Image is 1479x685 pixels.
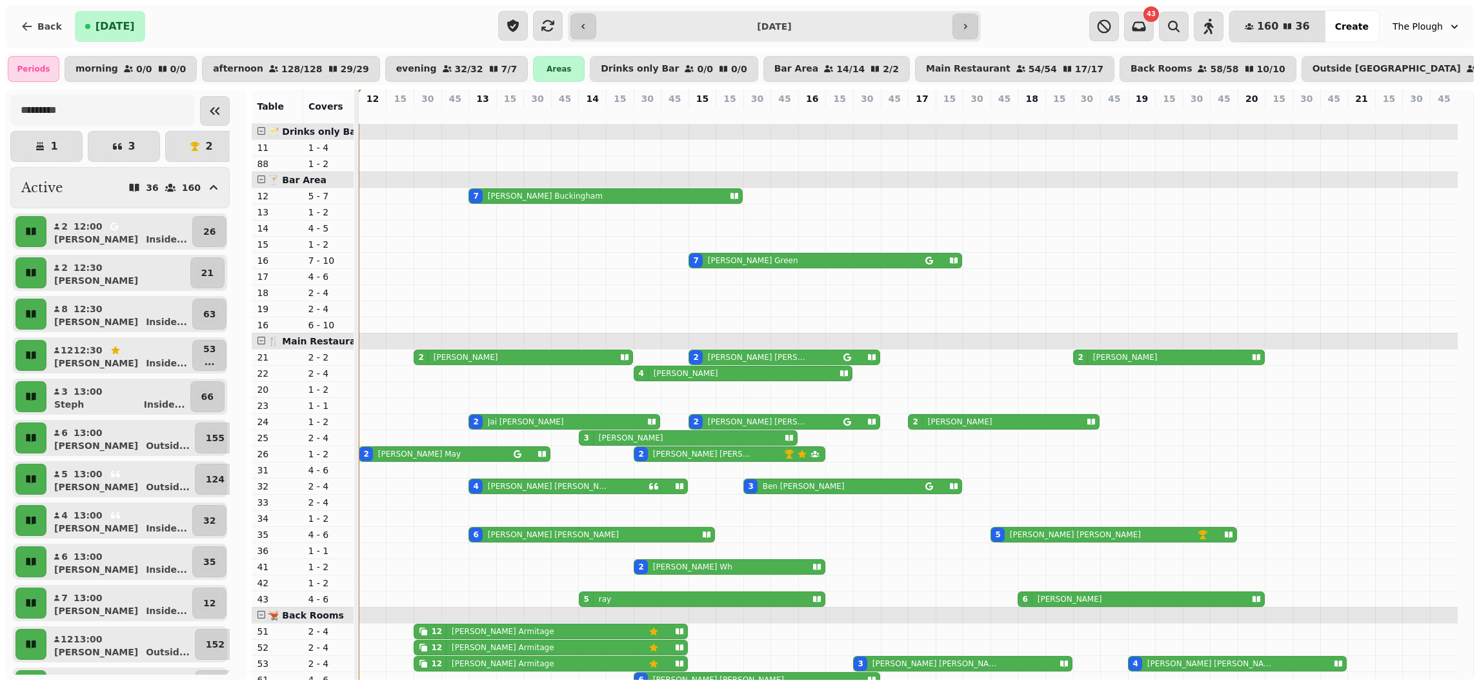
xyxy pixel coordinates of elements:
p: 32 [203,514,216,527]
p: 5 [1000,108,1010,121]
p: [PERSON_NAME] [PERSON_NAME] [708,417,810,427]
p: 12 [587,108,598,121]
div: 3 [858,659,863,669]
p: 22 [423,108,433,121]
p: 16 [806,92,818,105]
p: Outside [GEOGRAPHIC_DATA] [1313,64,1461,74]
p: 13 [476,92,488,105]
p: [PERSON_NAME] Wh [653,562,732,572]
div: 2 [638,562,643,572]
p: 4 [61,509,68,522]
div: 2 [693,417,698,427]
p: 35 [203,555,216,568]
p: 6 - 10 [308,319,348,332]
div: 4 [638,368,643,379]
div: 2 [363,449,368,459]
p: 0 [807,108,818,121]
p: 10 / 10 [1257,65,1285,74]
p: Inside ... [146,522,187,535]
p: 13:00 [74,550,103,563]
p: [PERSON_NAME] Armitage [452,626,554,637]
div: Areas [533,56,585,82]
p: 1 - 2 [308,206,348,219]
div: 12 [431,642,442,653]
p: 18 [1025,92,1038,105]
p: Inside ... [146,233,187,246]
p: 45 [1328,92,1340,105]
p: 45 [449,92,461,105]
p: 0 [1054,108,1065,121]
p: [PERSON_NAME] [54,646,138,659]
div: 2 [1078,352,1083,362]
span: Create [1335,22,1369,31]
p: 16 [257,319,297,332]
p: 8 [61,303,68,315]
button: The Plough [1385,15,1469,38]
p: Inside ... [144,398,185,411]
p: Main Restaurant [926,64,1011,74]
p: 8 [917,108,927,121]
p: 0 [505,108,515,121]
p: 2 / 2 [883,65,899,74]
p: 14 / 14 [836,65,865,74]
p: 45 [1108,92,1120,105]
p: 15 [943,92,956,105]
p: 15 [504,92,516,105]
div: 2 [473,417,478,427]
p: 12 [203,597,216,610]
button: 53... [192,340,226,371]
button: 613:00[PERSON_NAME]Inside... [49,546,190,577]
p: 12:30 [74,344,103,357]
p: 15 [1053,92,1065,105]
p: 12:30 [74,303,103,315]
p: 0 [1219,108,1229,121]
p: 0 [450,108,460,121]
p: Inside ... [146,357,187,370]
p: 1 - 2 [308,383,348,396]
p: [PERSON_NAME] [928,417,992,427]
p: 0 [834,108,845,121]
button: 613:00[PERSON_NAME]Outsid... [49,422,192,453]
button: 3 [88,131,160,162]
p: 0 [1411,108,1422,121]
button: 212:00[PERSON_NAME]Inside... [49,216,190,247]
p: 2 - 4 [308,303,348,315]
button: 1212:30[PERSON_NAME]Inside... [49,340,190,371]
p: 16 [257,254,297,267]
p: 66 [201,390,214,403]
p: 13:00 [74,509,103,522]
p: 18 [697,108,707,121]
p: 0 [1192,108,1202,121]
p: morning [75,64,118,74]
p: 18 [257,286,297,299]
p: 45 [889,92,901,105]
p: 30 [861,92,873,105]
p: 12 [61,633,68,646]
p: 21 [1355,92,1367,105]
button: 152 [195,629,236,660]
button: 1 [10,131,83,162]
p: 124 [206,473,225,486]
p: 30 [641,92,654,105]
p: 0 [1164,108,1174,121]
p: 15 [1163,92,1175,105]
p: evening [396,64,437,74]
div: 5 [995,530,1000,540]
p: Jai [PERSON_NAME] [488,417,564,427]
p: 0 [395,108,405,121]
div: 5 [583,594,589,604]
p: [PERSON_NAME] [PERSON_NAME] [653,449,752,459]
p: [PERSON_NAME] [54,563,138,576]
p: Outsid ... [146,646,190,659]
p: 0 / 0 [170,65,186,74]
p: 128 / 128 [281,65,323,74]
button: 63 [192,299,226,330]
p: 21 [257,351,297,364]
p: 21 [201,266,214,279]
p: [PERSON_NAME] [PERSON_NAME] [708,352,810,362]
p: 4 - 6 [308,270,348,283]
p: [PERSON_NAME] [PERSON_NAME] [488,481,609,491]
p: 0 [1109,108,1120,121]
p: 3 [862,108,872,121]
p: 4 - 5 [308,222,348,235]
